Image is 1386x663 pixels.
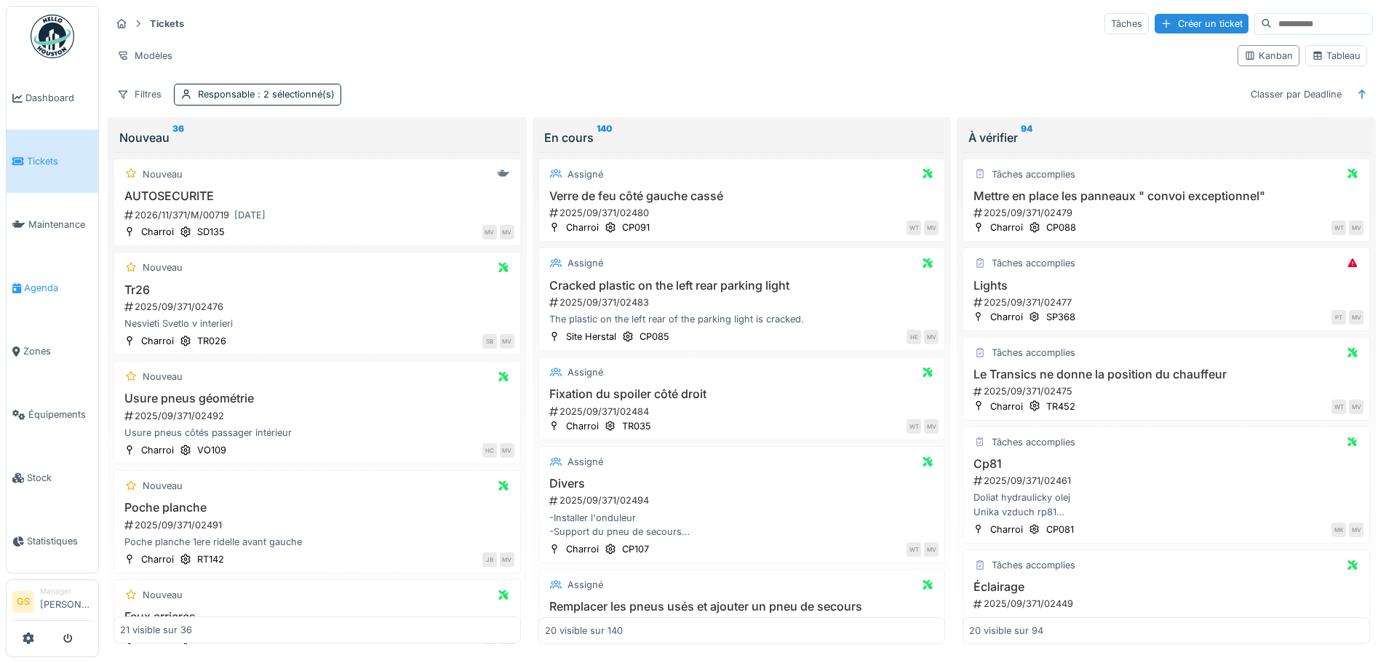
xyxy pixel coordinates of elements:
[1104,13,1149,34] div: Tâches
[969,624,1043,638] div: 20 visible sur 94
[924,221,939,235] div: MV
[545,189,939,203] h3: Verre de feu côté gauche cassé
[7,130,98,193] a: Tickets
[120,535,514,549] div: Poche planche 1ere ridelle avant gauche
[1046,310,1075,324] div: SP368
[545,600,939,614] h3: Remplacer les pneus usés et ajouter un pneu de secours
[7,446,98,509] a: Stock
[566,221,599,234] div: Charroi
[143,261,183,274] div: Nouveau
[120,624,192,638] div: 21 visible sur 36
[969,580,1363,594] h3: Éclairage
[198,87,335,101] div: Responsable
[969,368,1363,381] h3: Le Transics ne donne la position du chauffeur
[1349,221,1363,235] div: MV
[640,330,669,344] div: CP085
[567,256,603,270] div: Assigné
[7,256,98,319] a: Agenda
[143,167,183,181] div: Nouveau
[990,400,1023,413] div: Charroi
[500,552,514,567] div: MV
[972,597,1363,611] div: 2025/09/371/02449
[197,552,224,566] div: RT142
[972,384,1363,398] div: 2025/09/371/02475
[197,443,226,457] div: VO109
[500,443,514,458] div: MV
[545,624,623,638] div: 20 visible sur 140
[144,17,190,31] strong: Tickets
[40,586,92,617] li: [PERSON_NAME]
[120,501,514,515] h3: Poche planche
[123,518,514,532] div: 2025/09/371/02491
[545,279,939,293] h3: Cracked plastic on the left rear parking light
[566,419,599,433] div: Charroi
[172,129,184,146] sup: 36
[972,206,1363,220] div: 2025/09/371/02479
[255,89,335,100] span: : 2 sélectionné(s)
[31,15,74,58] img: Badge_color-CXgf-gQk.svg
[120,610,514,624] h3: Feux arrieres
[622,221,650,234] div: CP091
[545,477,939,491] h3: Divers
[120,317,514,330] div: Nesvieti Svetlo v interieri
[1312,49,1361,63] div: Tableau
[120,426,514,440] div: Usure pneus côtés passager intérieur
[143,370,183,384] div: Nouveau
[141,334,174,348] div: Charroi
[545,387,939,401] h3: Fixation du spoiler côté droit
[12,591,34,613] li: GS
[1331,523,1346,537] div: MK
[1349,523,1363,537] div: MV
[548,405,939,418] div: 2025/09/371/02484
[924,419,939,434] div: MV
[968,129,1364,146] div: À vérifier
[143,588,183,602] div: Nouveau
[1349,310,1363,325] div: MV
[111,45,179,66] div: Modèles
[969,491,1363,518] div: Doliat hydraulicky olej Unika vzduch rp81 Bucha predna naprava
[234,208,266,222] div: [DATE]
[992,558,1075,572] div: Tâches accomplies
[1244,49,1293,63] div: Kanban
[1046,523,1074,536] div: CP081
[907,221,921,235] div: WT
[1331,310,1346,325] div: PT
[990,523,1023,536] div: Charroi
[566,330,616,344] div: Site Herstal
[1331,221,1346,235] div: WT
[111,84,168,105] div: Filtres
[1046,221,1076,234] div: CP088
[7,66,98,130] a: Dashboard
[1155,14,1248,33] div: Créer un ticket
[197,334,226,348] div: TR026
[123,300,514,314] div: 2025/09/371/02476
[7,509,98,573] a: Statistiques
[969,457,1363,471] h3: Cp81
[548,206,939,220] div: 2025/09/371/02480
[924,542,939,557] div: MV
[120,392,514,405] h3: Usure pneus géométrie
[1331,400,1346,414] div: WT
[40,586,92,597] div: Manager
[1349,400,1363,414] div: MV
[972,295,1363,309] div: 2025/09/371/02477
[482,552,497,567] div: JB
[28,408,92,421] span: Équipements
[544,129,940,146] div: En cours
[141,443,174,457] div: Charroi
[123,409,514,423] div: 2025/09/371/02492
[990,221,1023,234] div: Charroi
[992,435,1075,449] div: Tâches accomplies
[24,281,92,295] span: Agenda
[622,542,649,556] div: CP107
[566,542,599,556] div: Charroi
[143,479,183,493] div: Nouveau
[482,334,497,349] div: SB
[548,295,939,309] div: 2025/09/371/02483
[992,346,1075,360] div: Tâches accomplies
[969,279,1363,293] h3: Lights
[907,542,921,557] div: WT
[567,455,603,469] div: Assigné
[1021,129,1032,146] sup: 94
[622,419,651,433] div: TR035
